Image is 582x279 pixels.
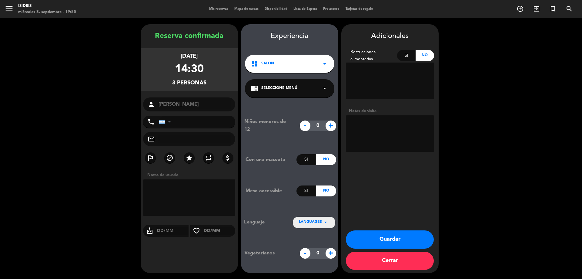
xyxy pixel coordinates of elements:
i: chrome_reader_mode [251,85,258,92]
div: Si [296,185,316,196]
i: turned_in_not [549,5,557,12]
span: Seleccione Menú [261,85,297,91]
span: + [326,121,336,131]
i: star [186,154,193,162]
i: mail_outline [148,135,155,143]
i: arrow_drop_down [321,85,328,92]
span: Mis reservas [206,7,231,11]
div: 14:30 [175,61,204,79]
div: Reserva confirmada [141,30,238,42]
i: attach_money [224,154,232,162]
span: + [326,248,336,259]
div: Argentina: +54 [159,116,173,128]
i: person [148,101,155,108]
button: menu [5,4,14,15]
div: Experiencia [241,30,338,42]
div: Vegetarianos [240,249,296,257]
div: No [416,50,434,61]
div: isidris [18,3,76,9]
i: favorite_border [190,227,203,234]
div: Mesa accessible [241,187,296,195]
i: phone [147,118,155,125]
div: miércoles 3. septiembre - 19:55 [18,9,76,15]
i: exit_to_app [533,5,540,12]
button: Cerrar [346,252,434,270]
span: LANGUAGES [299,219,322,225]
i: cake [143,227,156,234]
div: Adicionales [346,30,434,42]
span: - [300,248,310,259]
input: DD/MM [156,227,189,235]
div: No [316,154,336,165]
div: 3 personas [172,79,206,87]
button: Guardar [346,230,434,249]
div: Restricciones alimentarias [346,49,397,63]
span: Tarjetas de regalo [343,7,376,11]
span: Disponibilidad [262,7,290,11]
div: [DATE] [181,52,198,61]
i: outlined_flag [147,154,154,162]
i: arrow_drop_down [322,219,329,226]
input: DD/MM [203,227,236,235]
div: Con una mascota [241,156,296,164]
span: SALON [261,61,274,67]
i: add_circle_outline [517,5,524,12]
span: Mapa de mesas [231,7,262,11]
div: Si [397,50,416,61]
i: menu [5,4,14,13]
span: - [300,121,310,131]
i: search [566,5,573,12]
div: Notas de usuario [144,172,238,178]
div: Lenguaje [244,218,283,226]
div: Niños menores de 12 [240,118,296,134]
i: arrow_drop_down [321,60,328,67]
i: repeat [205,154,212,162]
div: Notas de visita [346,108,434,114]
div: Si [296,154,316,165]
div: No [316,185,336,196]
span: Pre-acceso [320,7,343,11]
span: Lista de Espera [290,7,320,11]
i: dashboard [251,60,258,67]
i: block [166,154,173,162]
